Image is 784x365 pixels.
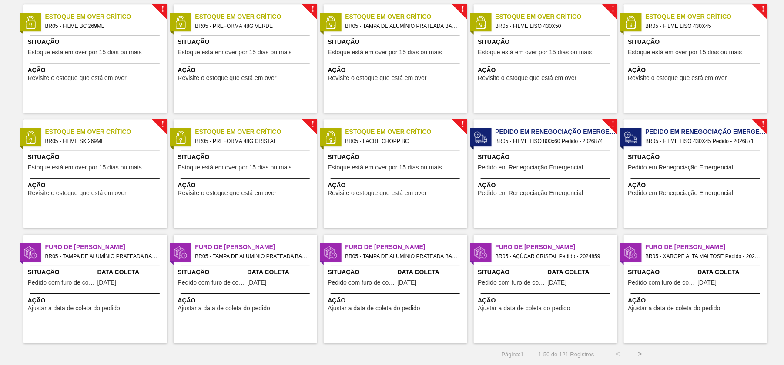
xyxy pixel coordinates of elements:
[496,127,617,136] span: Pedido em Renegociação Emergencial
[178,66,315,75] span: Ação
[328,279,395,286] span: Pedido com furo de coleta
[195,242,317,252] span: Furo de Coleta
[28,37,165,46] span: Situação
[174,131,187,144] img: status
[628,49,742,56] span: Estoque está em over por 15 dias ou mais
[478,279,546,286] span: Pedido com furo de coleta
[462,6,464,13] span: !
[45,12,167,21] span: Estoque em Over Crítico
[24,131,37,144] img: status
[24,16,37,29] img: status
[28,296,165,305] span: Ação
[328,305,421,312] span: Ajustar a data de coleta do pedido
[312,6,314,13] span: !
[496,21,610,31] span: BR05 - FILME LISO 430X50
[628,153,765,162] span: Situação
[646,252,761,261] span: BR05 - XAROPE ALTA MALTOSE Pedido - 2026239
[28,305,121,312] span: Ajustar a data de coleta do pedido
[537,351,594,358] span: 1 - 50 de 121 Registros
[628,279,696,286] span: Pedido com furo de coleta
[646,21,761,31] span: BR05 - FILME LISO 430X45
[762,121,764,128] span: !
[478,66,615,75] span: Ação
[478,305,571,312] span: Ajustar a data de coleta do pedido
[628,66,765,75] span: Ação
[698,268,765,277] span: Data Coleta
[45,136,160,146] span: BR05 - FILME SK 269ML
[328,66,465,75] span: Ação
[646,127,767,136] span: Pedido em Renegociação Emergencial
[328,164,442,171] span: Estoque está em over por 15 dias ou mais
[328,296,465,305] span: Ação
[195,136,310,146] span: BR05 - PREFORMA 48G CRISTAL
[478,268,546,277] span: Situação
[474,131,487,144] img: status
[45,127,167,136] span: Estoque em Over Crítico
[474,16,487,29] img: status
[474,246,487,259] img: status
[624,246,637,259] img: status
[548,279,567,286] span: 08/09/2025
[178,279,245,286] span: Pedido com furo de coleta
[398,268,465,277] span: Data Coleta
[28,75,127,81] span: Revisite o estoque que está em over
[24,246,37,259] img: status
[628,75,727,81] span: Revisite o estoque que está em over
[478,153,615,162] span: Situação
[328,153,465,162] span: Situação
[248,268,315,277] span: Data Coleta
[628,37,765,46] span: Situação
[345,252,460,261] span: BR05 - TAMPA DE ALUMÍNIO PRATEADA BALL CDL Pedido - 2000526
[628,268,696,277] span: Situação
[345,242,467,252] span: Furo de Coleta
[624,131,637,144] img: status
[178,296,315,305] span: Ação
[45,242,167,252] span: Furo de Coleta
[628,296,765,305] span: Ação
[478,296,615,305] span: Ação
[178,181,315,190] span: Ação
[178,49,292,56] span: Estoque está em over por 15 dias ou mais
[628,181,765,190] span: Ação
[161,121,164,128] span: !
[345,21,460,31] span: BR05 - TAMPA DE ALUMÍNIO PRATEADA BALL CDL
[496,252,610,261] span: BR05 - AÇÚCAR CRISTAL Pedido - 2024859
[28,66,165,75] span: Ação
[462,121,464,128] span: !
[646,12,767,21] span: Estoque em Over Crítico
[496,242,617,252] span: Furo de Coleta
[28,268,95,277] span: Situação
[628,305,721,312] span: Ajustar a data de coleta do pedido
[478,49,592,56] span: Estoque está em over por 15 dias ou mais
[548,268,615,277] span: Data Coleta
[328,75,427,81] span: Revisite o estoque que está em over
[628,164,734,171] span: Pedido em Renegociação Emergencial
[496,12,617,21] span: Estoque em Over Crítico
[345,127,467,136] span: Estoque em Over Crítico
[328,181,465,190] span: Ação
[478,164,583,171] span: Pedido em Renegociação Emergencial
[174,16,187,29] img: status
[248,279,267,286] span: 04/09/2025
[178,37,315,46] span: Situação
[345,12,467,21] span: Estoque em Over Crítico
[612,121,614,128] span: !
[345,136,460,146] span: BR05 - LACRE CHOPP BC
[646,242,767,252] span: Furo de Coleta
[496,136,610,146] span: BR05 - FILME LISO 800x60 Pedido - 2026874
[28,279,95,286] span: Pedido com furo de coleta
[698,279,717,286] span: 11/09/2025
[28,153,165,162] span: Situação
[178,268,245,277] span: Situação
[478,181,615,190] span: Ação
[324,246,337,259] img: status
[478,37,615,46] span: Situação
[328,190,427,196] span: Revisite o estoque que está em over
[195,127,317,136] span: Estoque em Over Crítico
[328,49,442,56] span: Estoque está em over por 15 dias ou mais
[28,164,142,171] span: Estoque está em over por 15 dias ou mais
[195,252,310,261] span: BR05 - TAMPA DE ALUMÍNIO PRATEADA BALL CDL Pedido - 1996189
[646,136,761,146] span: BR05 - FILME LISO 430X45 Pedido - 2026871
[607,343,629,365] button: <
[28,49,142,56] span: Estoque está em over por 15 dias ou mais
